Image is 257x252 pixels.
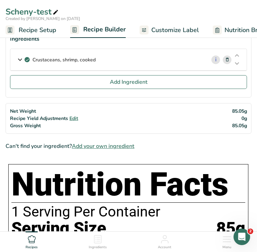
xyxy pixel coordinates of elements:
span: Recipe Builder [83,25,126,34]
div: 1 Serving Per Container [11,204,245,219]
div: Can't find your ingredient? [6,142,251,150]
span: Recipe Yield Adjustments [10,115,68,122]
span: Ingredients [89,245,107,250]
a: i [211,56,220,64]
span: Recipes [26,245,38,250]
a: Customize Label [140,22,199,38]
span: Recipe Setup [19,26,56,35]
span: Gross Weight [10,122,41,129]
span: 85g [216,219,245,238]
a: Recipe Builder [70,22,126,38]
span: 2 [248,229,253,234]
span: 85.05g [232,108,247,114]
span: Customize Label [151,26,199,35]
span: Created by [PERSON_NAME] on [DATE] [6,16,80,21]
span: Menu [222,245,231,250]
h1: Nutrition Facts [11,167,245,203]
a: Account [158,232,171,250]
span: Add Ingredient [110,78,147,86]
a: Ingredients [89,232,107,250]
a: Recipe Setup [6,22,56,38]
span: Edit [69,115,78,122]
span: Account [158,245,171,250]
span: 0g [241,115,247,122]
span: Serving Size [11,219,106,238]
span: Net Weight [10,108,36,114]
div: Crustaceans, shrimp, cooked i [10,49,247,71]
div: Scheny-test [6,6,60,18]
p: Crustaceans, shrimp, cooked [32,56,96,63]
div: Ingredients [10,35,247,43]
span: 85.05g [232,122,247,129]
a: Recipes [26,232,38,250]
iframe: Intercom live chat [234,229,250,245]
span: Add your own ingredient [72,142,134,150]
button: Add Ingredient [10,75,247,89]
